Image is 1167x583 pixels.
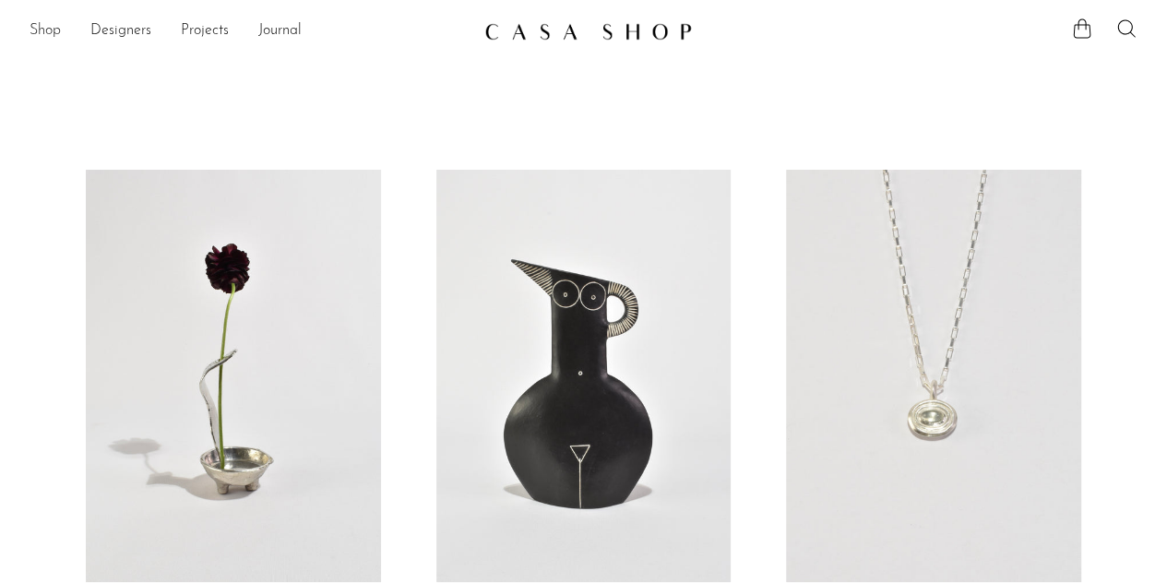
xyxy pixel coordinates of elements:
[90,19,151,43] a: Designers
[30,16,470,47] nav: Desktop navigation
[30,16,470,47] ul: NEW HEADER MENU
[181,19,229,43] a: Projects
[30,19,61,43] a: Shop
[258,19,302,43] a: Journal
